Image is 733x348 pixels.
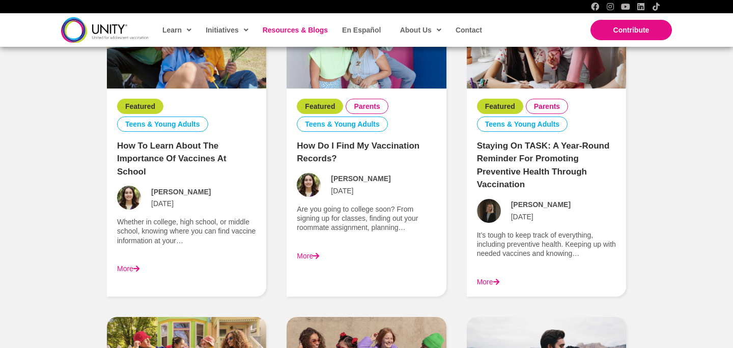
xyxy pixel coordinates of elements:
[337,18,385,42] a: En Español
[450,18,486,42] a: Contact
[151,199,174,208] span: [DATE]
[117,141,227,177] a: How to Learn About the Importance of Vaccines at School
[297,141,419,164] a: How Do I Find My Vaccination Records?
[477,278,499,286] a: More
[297,205,436,233] p: Are you going to college soon? From signing up for classes, finding out your roommate assignment,...
[117,186,141,210] img: Avatar photo
[297,173,321,197] img: Avatar photo
[263,26,328,34] span: Resources & Blogs
[467,39,626,47] a: Staying on TASK: A Year-Round Reminder for Promoting Preventive Health Through Vaccination
[477,141,610,190] a: Staying on TASK: A Year-Round Reminder for Promoting Preventive Health Through Vaccination
[591,3,599,11] a: Facebook
[590,20,672,40] a: Contribute
[162,22,191,38] span: Learn
[534,102,560,111] a: Parents
[613,26,650,34] span: Contribute
[61,17,149,42] img: unity-logo-dark
[125,120,200,129] a: Teens & Young Adults
[400,22,441,38] span: About Us
[477,230,616,258] p: It’s tough to keep track of everything, including preventive health. Keeping up with needed vacci...
[652,3,660,11] a: TikTok
[297,252,319,260] a: More
[606,3,614,11] a: Instagram
[117,265,139,273] a: More
[258,18,332,42] a: Resources & Blogs
[511,200,571,209] span: [PERSON_NAME]
[305,120,380,129] a: Teens & Young Adults
[485,102,515,111] a: Featured
[107,39,266,47] a: How to Learn About the Importance of Vaccines at School
[477,199,501,223] img: Avatar photo
[206,22,248,38] span: Initiatives
[395,18,445,42] a: About Us
[125,102,155,111] a: Featured
[485,120,560,129] a: Teens & Young Adults
[622,3,630,11] a: YouTube
[342,26,381,34] span: En Español
[637,3,645,11] a: LinkedIn
[305,102,335,111] a: Featured
[456,26,482,34] span: Contact
[331,186,353,195] span: [DATE]
[331,174,390,183] span: [PERSON_NAME]
[354,102,380,111] a: Parents
[151,187,211,196] span: [PERSON_NAME]
[117,217,256,245] p: Whether in college, high school, or middle school, knowing where you can find vaccine information...
[287,39,446,47] a: How Do I Find My Vaccination Records?
[511,212,533,221] span: [DATE]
